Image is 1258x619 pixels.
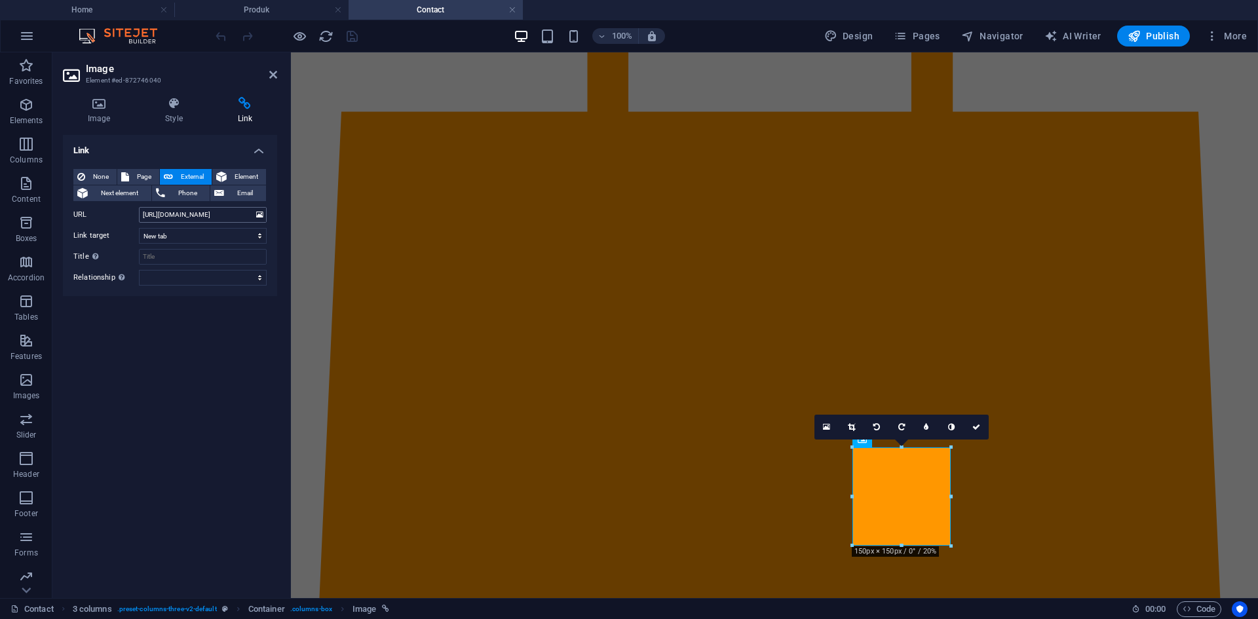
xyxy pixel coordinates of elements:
h4: Link [213,97,277,124]
h2: Image [86,63,277,75]
i: This element is linked [382,605,389,612]
a: Rotate right 90° [889,415,914,440]
p: Features [10,351,42,362]
a: Click to cancel selection. Double-click to open Pages [10,601,54,617]
button: Code [1177,601,1221,617]
p: Forms [14,548,38,558]
span: More [1206,29,1247,43]
p: Slider [16,430,37,440]
input: Title [139,249,267,265]
button: More [1200,26,1252,47]
button: Usercentrics [1232,601,1248,617]
a: Confirm ( Ctrl ⏎ ) [964,415,989,440]
a: Blur [914,415,939,440]
span: AI Writer [1044,29,1101,43]
span: Design [824,29,873,43]
span: Next element [92,185,147,201]
i: On resize automatically adjust zoom level to fit chosen device. [646,30,658,42]
p: Images [13,390,40,401]
span: . preset-columns-three-v2-default [117,601,217,617]
button: Element [212,169,266,185]
label: URL [73,207,139,223]
label: Title [73,249,139,265]
span: Element [231,169,262,185]
span: Navigator [961,29,1023,43]
h4: Contact [349,3,523,17]
button: Phone [152,185,210,201]
button: Navigator [956,26,1029,47]
label: Relationship [73,270,139,286]
a: Select files from the file manager, stock photos, or upload file(s) [814,415,839,440]
button: Page [117,169,159,185]
h4: Produk [174,3,349,17]
p: Content [12,194,41,204]
h6: Session time [1132,601,1166,617]
span: Email [228,185,262,201]
span: Code [1183,601,1215,617]
span: External [177,169,208,185]
nav: breadcrumb [73,601,389,617]
span: Click to select. Double-click to edit [248,601,285,617]
button: Next element [73,185,151,201]
span: Click to select. Double-click to edit [73,601,112,617]
button: Design [819,26,879,47]
span: Phone [169,185,206,201]
h3: Element #ed-872746040 [86,75,251,86]
p: Accordion [8,272,45,283]
h6: 100% [612,28,633,44]
span: Pages [894,29,940,43]
button: Pages [888,26,945,47]
a: Rotate left 90° [864,415,889,440]
span: Page [133,169,155,185]
input: URL... [139,207,267,223]
button: External [160,169,212,185]
button: Publish [1117,26,1190,47]
label: Link target [73,228,139,244]
button: None [73,169,117,185]
img: Editor Logo [75,28,174,44]
span: . columns-box [290,601,332,617]
span: Publish [1128,29,1179,43]
span: : [1154,604,1156,614]
p: Favorites [9,76,43,86]
button: Email [210,185,266,201]
span: 00 00 [1145,601,1166,617]
a: Crop mode [839,415,864,440]
p: Tables [14,312,38,322]
p: Footer [14,508,38,519]
i: This element is a customizable preset [222,605,228,612]
h4: Link [63,135,277,159]
p: Header [13,469,39,479]
span: Click to select. Double-click to edit [353,601,376,617]
button: reload [318,28,334,44]
a: Greyscale [939,415,964,440]
p: Elements [10,115,43,126]
p: Columns [10,155,43,165]
div: Design (Ctrl+Alt+Y) [819,26,879,47]
p: Boxes [16,233,37,244]
h4: Style [140,97,212,124]
button: AI Writer [1039,26,1107,47]
span: None [89,169,113,185]
h4: Image [63,97,140,124]
button: 100% [592,28,639,44]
